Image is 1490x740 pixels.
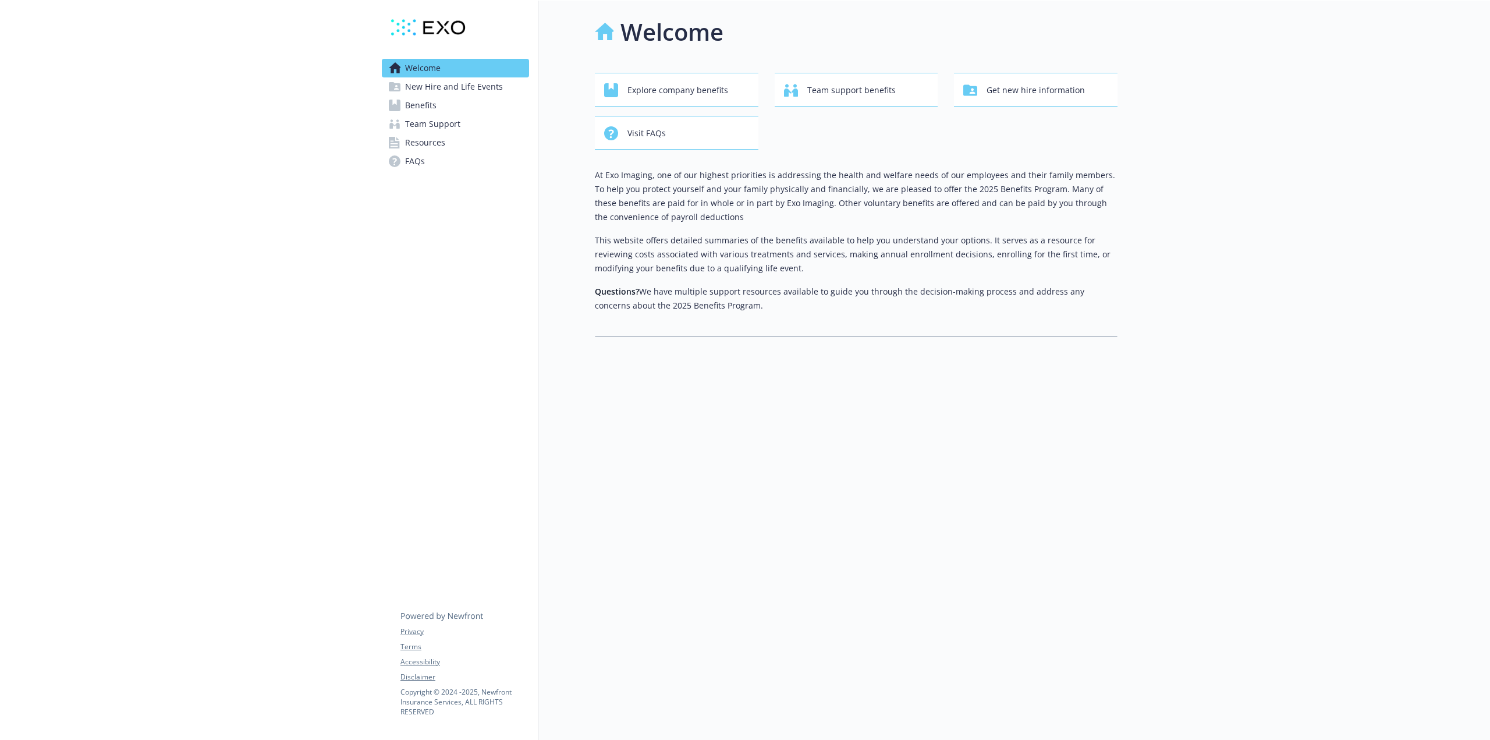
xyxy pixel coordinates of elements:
a: Disclaimer [400,672,528,682]
span: Welcome [405,59,441,77]
span: Get new hire information [987,79,1085,101]
strong: Questions? [595,286,639,297]
a: New Hire and Life Events [382,77,529,96]
span: Explore company benefits [627,79,728,101]
a: Benefits [382,96,529,115]
p: At Exo Imaging, one of our highest priorities is addressing the health and welfare needs of our e... [595,168,1117,224]
span: Visit FAQs [627,122,666,144]
span: Resources [405,133,445,152]
a: Privacy [400,626,528,637]
span: New Hire and Life Events [405,77,503,96]
a: FAQs [382,152,529,171]
a: Team Support [382,115,529,133]
a: Terms [400,642,528,652]
a: Welcome [382,59,529,77]
h1: Welcome [620,15,723,49]
span: Benefits [405,96,437,115]
span: Team support benefits [807,79,896,101]
button: Get new hire information [954,73,1117,107]
p: We have multiple support resources available to guide you through the decision-making process and... [595,285,1117,313]
a: Resources [382,133,529,152]
span: FAQs [405,152,425,171]
button: Visit FAQs [595,116,758,150]
p: Copyright © 2024 - 2025 , Newfront Insurance Services, ALL RIGHTS RESERVED [400,687,528,717]
button: Explore company benefits [595,73,758,107]
a: Accessibility [400,657,528,667]
p: This website offers detailed summaries of the benefits available to help you understand your opti... [595,233,1117,275]
button: Team support benefits [775,73,938,107]
span: Team Support [405,115,460,133]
